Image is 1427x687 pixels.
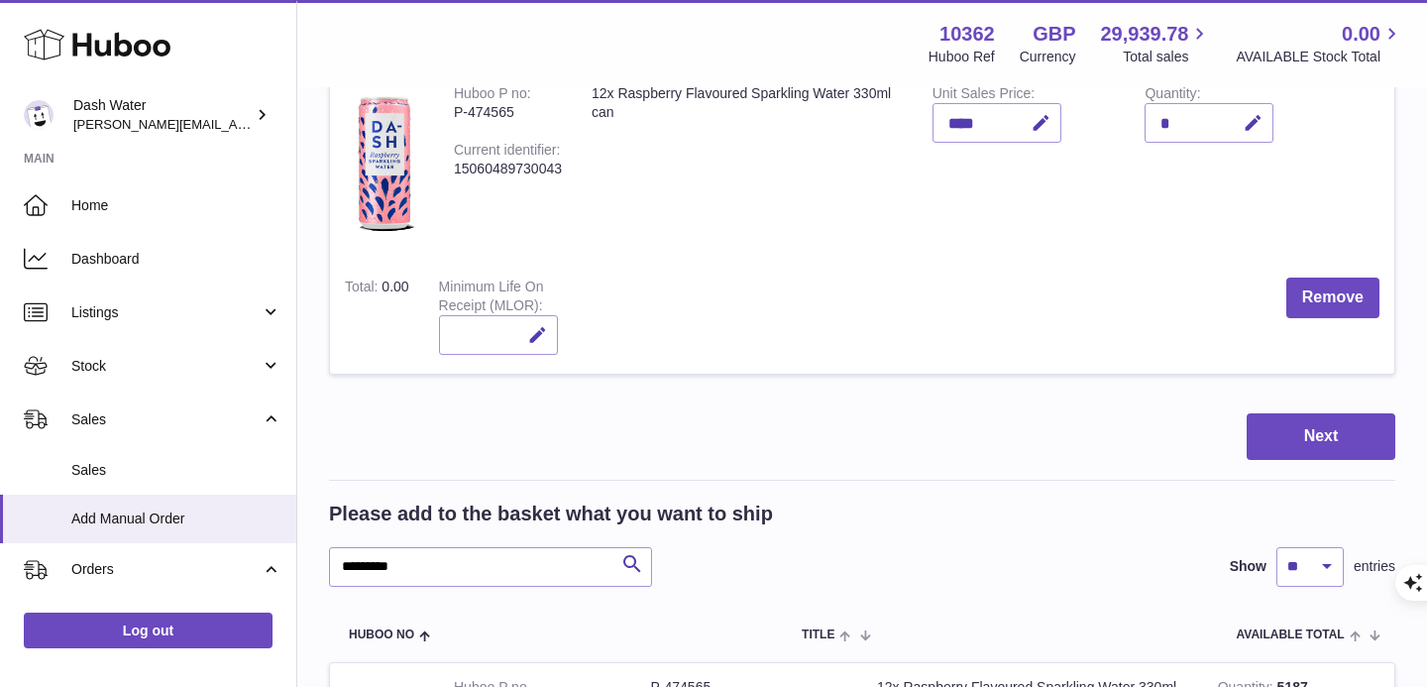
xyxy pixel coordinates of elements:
[929,48,995,66] div: Huboo Ref
[454,103,562,122] div: P-474565
[1286,278,1379,318] button: Remove
[1354,557,1395,576] span: entries
[73,96,252,134] div: Dash Water
[1237,629,1345,641] span: AVAILABLE Total
[71,560,261,579] span: Orders
[454,85,531,106] div: Huboo P no
[71,357,261,376] span: Stock
[382,279,408,294] span: 0.00
[454,142,560,163] div: Current identifier
[73,116,397,132] span: [PERSON_NAME][EMAIL_ADDRESS][DOMAIN_NAME]
[329,501,773,527] h2: Please add to the basket what you want to ship
[24,613,273,648] a: Log out
[1236,21,1403,66] a: 0.00 AVAILABLE Stock Total
[1033,21,1075,48] strong: GBP
[1236,48,1403,66] span: AVAILABLE Stock Total
[71,410,261,429] span: Sales
[1342,21,1380,48] span: 0.00
[1145,85,1200,106] label: Quantity
[345,84,424,243] img: 12x Raspberry Flavoured Sparkling Water 330ml can
[1247,413,1395,460] button: Next
[71,196,281,215] span: Home
[802,629,834,641] span: Title
[933,85,1035,106] label: Unit Sales Price
[1100,21,1211,66] a: 29,939.78 Total sales
[24,100,54,130] img: james@dash-water.com
[1020,48,1076,66] div: Currency
[345,279,382,299] label: Total
[454,160,562,178] div: 15060489730043
[1100,21,1188,48] span: 29,939.78
[939,21,995,48] strong: 10362
[71,250,281,269] span: Dashboard
[349,629,414,641] span: Huboo no
[1123,48,1211,66] span: Total sales
[439,279,544,318] label: Minimum Life On Receipt (MLOR)
[71,510,281,528] span: Add Manual Order
[1230,557,1266,576] label: Show
[71,303,261,322] span: Listings
[577,69,918,263] td: 12x Raspberry Flavoured Sparkling Water 330ml can
[71,461,281,480] span: Sales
